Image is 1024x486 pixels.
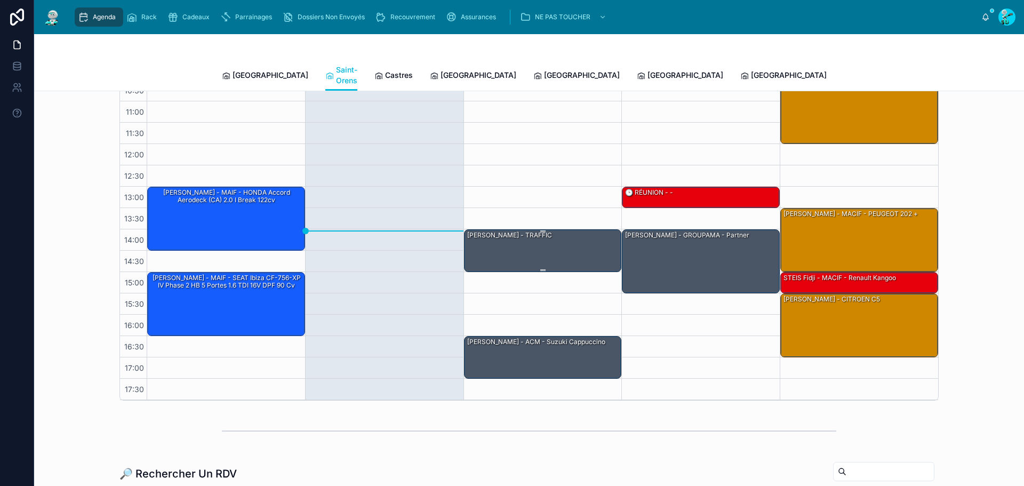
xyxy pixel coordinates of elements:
[372,7,443,27] a: Recouvrement
[122,235,147,244] span: 14:00
[122,171,147,180] span: 12:30
[390,13,435,21] span: Recouvrement
[122,193,147,202] span: 13:00
[148,187,305,250] div: [PERSON_NAME] - MAIF - HONDA Accord Aerodeck (CA) 2.0 i Break 122cv
[148,273,305,336] div: [PERSON_NAME] - MAIF - SEAT Ibiza CF-756-XP IV Phase 2 HB 5 Portes 1.6 TDI 16V DPF 90 cv
[781,294,938,357] div: [PERSON_NAME] - CITROEN C5
[122,385,147,394] span: 17:30
[122,214,147,223] span: 13:30
[123,129,147,138] span: 11:30
[75,7,123,27] a: Agenda
[374,66,413,87] a: Castres
[149,273,304,291] div: [PERSON_NAME] - MAIF - SEAT Ibiza CF-756-XP IV Phase 2 HB 5 Portes 1.6 TDI 16V DPF 90 cv
[385,70,413,81] span: Castres
[122,342,147,351] span: 16:30
[122,86,147,95] span: 10:30
[517,7,612,27] a: NE PAS TOUCHER
[122,363,147,372] span: 17:00
[222,66,308,87] a: [GEOGRAPHIC_DATA]
[465,230,621,272] div: [PERSON_NAME] - TRAFFIC
[122,257,147,266] span: 14:30
[441,70,516,81] span: [GEOGRAPHIC_DATA]
[298,13,365,21] span: Dossiers Non Envoyés
[43,9,62,26] img: App logo
[465,337,621,378] div: [PERSON_NAME] - ACM - suzuki cappuccino
[430,66,516,87] a: [GEOGRAPHIC_DATA]
[443,7,503,27] a: Assurances
[647,70,723,81] span: [GEOGRAPHIC_DATA]
[93,13,116,21] span: Agenda
[122,150,147,159] span: 12:00
[123,7,164,27] a: Rack
[751,70,827,81] span: [GEOGRAPHIC_DATA]
[279,7,372,27] a: Dossiers Non Envoyés
[461,13,496,21] span: Assurances
[182,13,210,21] span: Cadeaux
[149,188,304,205] div: [PERSON_NAME] - MAIF - HONDA Accord Aerodeck (CA) 2.0 i Break 122cv
[122,321,147,330] span: 16:00
[782,294,881,304] div: [PERSON_NAME] - CITROEN C5
[466,230,553,240] div: [PERSON_NAME] - TRAFFIC
[622,230,779,293] div: [PERSON_NAME] - GROUPAMA - Partner
[119,466,237,481] h1: 🔎 Rechercher Un RDV
[637,66,723,87] a: [GEOGRAPHIC_DATA]
[624,230,750,240] div: [PERSON_NAME] - GROUPAMA - Partner
[336,65,357,86] span: Saint-Orens
[544,70,620,81] span: [GEOGRAPHIC_DATA]
[781,209,938,272] div: [PERSON_NAME] - MACIF - PEUGEOT 202 +
[235,13,272,21] span: Parrainages
[233,70,308,81] span: [GEOGRAPHIC_DATA]
[164,7,217,27] a: Cadeaux
[70,5,981,29] div: scrollable content
[535,13,590,21] span: NE PAS TOUCHER
[122,299,147,308] span: 15:30
[624,188,674,197] div: 🕒 RÉUNION - -
[141,13,157,21] span: Rack
[740,66,827,87] a: [GEOGRAPHIC_DATA]
[122,278,147,287] span: 15:00
[217,7,279,27] a: Parrainages
[781,273,938,293] div: STEIS Fidji - MACIF - Renault kangoo
[123,107,147,116] span: 11:00
[325,60,357,91] a: Saint-Orens
[782,273,897,283] div: STEIS Fidji - MACIF - Renault kangoo
[781,81,938,144] div: MEGRAUD Emma - MAAF - Renault clio 4
[466,337,606,347] div: [PERSON_NAME] - ACM - suzuki cappuccino
[533,66,620,87] a: [GEOGRAPHIC_DATA]
[782,209,919,219] div: [PERSON_NAME] - MACIF - PEUGEOT 202 +
[622,187,779,208] div: 🕒 RÉUNION - -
